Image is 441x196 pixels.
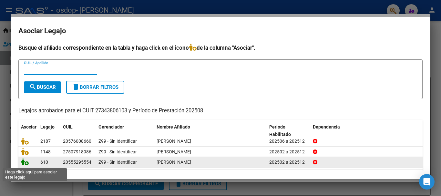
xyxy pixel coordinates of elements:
span: Asociar [21,124,36,129]
span: 2187 [40,139,51,144]
mat-icon: delete [72,83,80,91]
div: 3 registros [18,170,423,186]
div: 202506 a 202512 [269,138,308,145]
span: Legajo [40,124,55,129]
span: ALVAREZ JUANA [157,149,191,154]
span: 610 [40,160,48,165]
span: Z99 - Sin Identificar [98,149,137,154]
span: Z99 - Sin Identificar [98,160,137,165]
datatable-header-cell: Dependencia [310,120,423,141]
p: Legajos aprobados para el CUIT 27343806103 y Período de Prestación 202508 [18,107,423,115]
span: Buscar [29,84,56,90]
span: Periodo Habilitado [269,124,291,137]
div: 27507918986 [63,148,91,156]
button: Borrar Filtros [66,81,124,94]
span: DUARTE BASTIAN EZEQUIEL [157,160,191,165]
datatable-header-cell: Asociar [18,120,38,141]
h4: Busque el afiliado correspondiente en la tabla y haga click en el ícono de la columna "Asociar". [18,44,423,52]
div: 202502 a 202512 [269,148,308,156]
div: 20555295554 [63,159,91,166]
datatable-header-cell: Gerenciador [96,120,154,141]
span: Nombre Afiliado [157,124,190,129]
datatable-header-cell: Periodo Habilitado [267,120,310,141]
button: Buscar [24,81,61,93]
datatable-header-cell: CUIL [60,120,96,141]
span: Dependencia [313,124,340,129]
datatable-header-cell: Legajo [38,120,60,141]
span: Gerenciador [98,124,124,129]
div: Open Intercom Messenger [419,174,435,190]
div: 202502 a 202512 [269,159,308,166]
span: SANCHEZ MATEO ISAIAS [157,139,191,144]
div: 20576008660 [63,138,91,145]
span: Borrar Filtros [72,84,118,90]
span: CUIL [63,124,73,129]
span: 1148 [40,149,51,154]
mat-icon: search [29,83,37,91]
span: Z99 - Sin Identificar [98,139,137,144]
datatable-header-cell: Nombre Afiliado [154,120,267,141]
h2: Asociar Legajo [18,25,423,37]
